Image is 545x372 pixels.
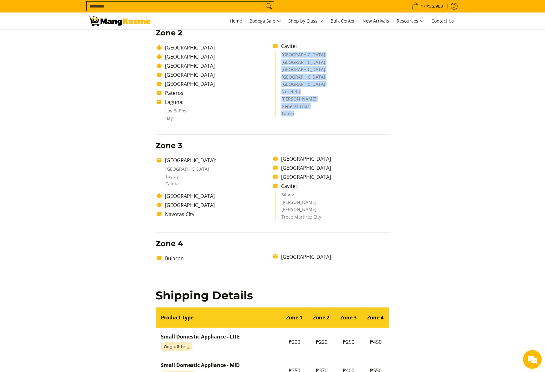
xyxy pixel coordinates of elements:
[426,4,444,8] span: ₱55,903
[432,18,454,24] span: Contact Us
[165,167,267,174] li: [GEOGRAPHIC_DATA]
[162,210,273,218] li: Navotas City
[227,13,245,29] a: Home
[161,333,240,340] strong: Small Domestic Appliance - LITE
[162,80,273,88] li: [GEOGRAPHIC_DATA]
[281,104,383,112] li: General Trias
[230,18,242,24] span: Home
[278,182,389,190] li: Cavite:
[281,111,383,117] li: Tanza
[165,174,267,182] li: Taytay
[331,18,355,24] span: Bulk Center
[289,17,323,25] span: Shop by Class
[165,109,267,116] li: Los Baños
[278,164,389,172] li: [GEOGRAPHIC_DATA]
[278,253,389,261] li: [GEOGRAPHIC_DATA]
[281,207,383,215] li: [PERSON_NAME]
[162,62,273,70] li: [GEOGRAPHIC_DATA]
[88,16,151,26] img: Shipping &amp; Delivery Page l Mang Kosme: Home Appliances Warehouse Sale!
[360,13,393,29] a: New Arrivals
[161,342,193,351] span: Weight 0-10 kg
[157,13,457,29] nav: Main Menu
[278,42,389,50] li: Cavite:
[278,173,389,181] li: [GEOGRAPHIC_DATA]
[281,75,383,82] li: [GEOGRAPHIC_DATA]
[328,13,358,29] a: Bulk Center
[397,17,424,25] span: Resources
[278,155,389,163] li: [GEOGRAPHIC_DATA]
[156,141,389,150] h3: Zone 3
[162,255,273,262] li: Bulacan
[162,71,273,79] li: [GEOGRAPHIC_DATA]
[281,60,383,68] li: [GEOGRAPHIC_DATA]
[103,3,118,18] div: Minimize live chat window
[162,201,273,209] li: [GEOGRAPHIC_DATA]
[429,13,457,29] a: Contact Us
[281,193,383,200] li: Silang
[162,89,273,97] li: Pateros
[36,79,86,142] span: We're online!
[281,67,383,75] li: [GEOGRAPHIC_DATA]
[161,314,193,321] strong: Product Type
[156,288,389,302] h2: Shipping Details
[162,53,273,60] li: [GEOGRAPHIC_DATA]
[161,362,240,369] strong: Small Domestic Appliance - MID
[247,13,284,29] a: Bodega Sale
[286,314,302,321] strong: Zone 1
[165,116,267,122] li: Bay
[370,338,382,345] span: ₱450
[156,28,389,38] h3: Zone 2
[281,90,383,97] li: Noveleta
[281,82,383,90] li: [GEOGRAPHIC_DATA]
[165,182,267,187] li: Cainta
[420,4,424,8] span: 4
[394,13,427,29] a: Resources
[281,53,383,60] li: [GEOGRAPHIC_DATA]
[316,338,327,345] span: ₱220
[281,328,308,356] td: ₱200
[156,239,389,248] h3: Zone 4
[281,215,383,220] li: Trece Martirez City
[367,314,383,321] strong: Zone 4
[281,200,383,208] li: [PERSON_NAME]
[264,2,274,11] button: Search
[363,18,389,24] span: New Arrivals
[313,314,329,321] strong: Zone 2
[162,98,273,106] li: Laguna:
[33,35,105,43] div: Chat with us now
[343,338,355,345] span: ₱250
[340,314,357,321] strong: Zone 3
[162,44,273,51] li: [GEOGRAPHIC_DATA]
[3,171,119,193] textarea: Type your message and hit 'Enter'
[285,13,326,29] a: Shop by Class
[162,157,273,164] li: [GEOGRAPHIC_DATA]:
[250,17,281,25] span: Bodega Sale
[281,97,383,104] li: [PERSON_NAME]
[410,3,445,10] span: •
[162,192,273,200] li: [GEOGRAPHIC_DATA]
